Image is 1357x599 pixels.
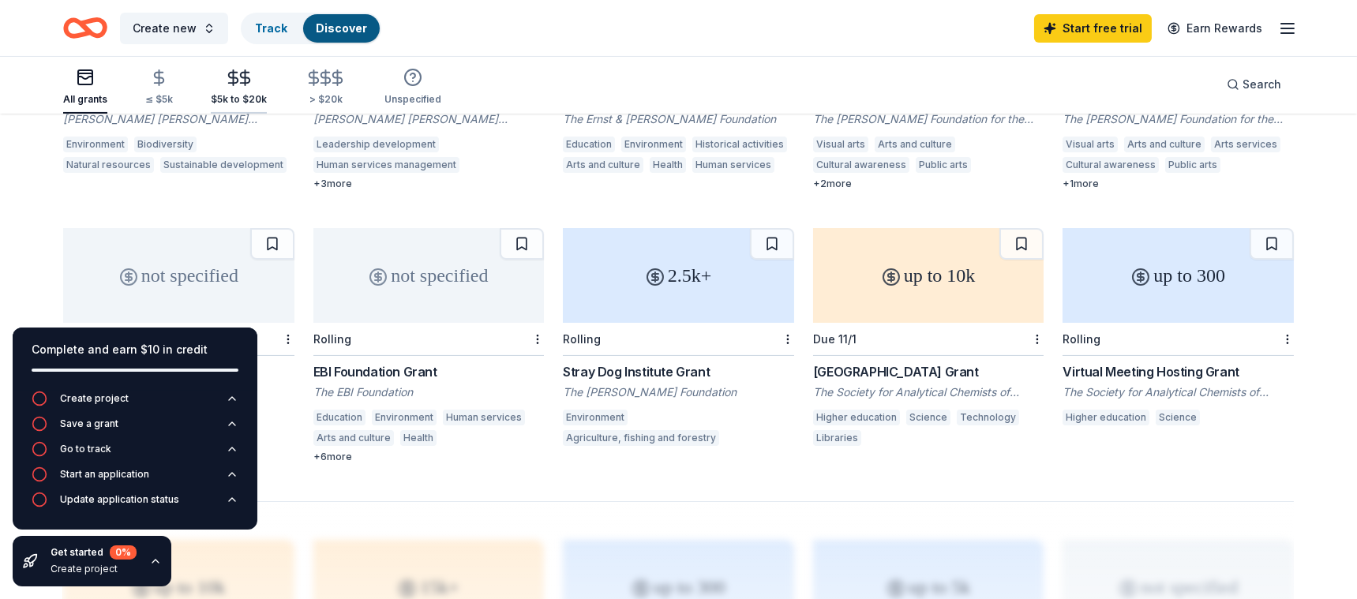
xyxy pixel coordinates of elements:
[120,13,228,44] button: Create new
[60,417,118,430] div: Save a grant
[133,19,197,38] span: Create new
[813,137,868,152] div: Visual arts
[1063,228,1294,430] a: up to 300RollingVirtual Meeting Hosting GrantThe Society for Analytical Chemists of [GEOGRAPHIC_D...
[813,228,1044,323] div: up to 10k
[1063,111,1294,127] div: The [PERSON_NAME] Foundation for the Visual Arts
[32,492,238,517] button: Update application status
[313,137,439,152] div: Leadership development
[1243,75,1281,94] span: Search
[32,391,238,416] button: Create project
[1063,157,1159,173] div: Cultural awareness
[63,157,154,173] div: Natural resources
[384,62,441,114] button: Unspecified
[60,443,111,455] div: Go to track
[1158,14,1272,43] a: Earn Rewards
[1063,178,1294,190] div: + 1 more
[1034,14,1152,43] a: Start free trial
[813,178,1044,190] div: + 2 more
[400,430,437,446] div: Health
[313,362,545,381] div: EBI Foundation Grant
[313,178,545,190] div: + 3 more
[1165,157,1220,173] div: Public arts
[313,228,545,463] a: not specifiedRollingEBI Foundation GrantThe EBI FoundationEducationEnvironmentHuman servicesArts ...
[32,441,238,466] button: Go to track
[1156,410,1200,425] div: Science
[313,332,351,346] div: Rolling
[145,93,173,106] div: ≤ $5k
[563,430,719,446] div: Agriculture, fishing and forestry
[211,93,267,106] div: $5k to $20k
[813,410,900,425] div: Higher education
[1211,137,1280,152] div: Arts services
[813,157,909,173] div: Cultural awareness
[692,157,774,173] div: Human services
[692,137,787,152] div: Historical activities
[313,228,545,323] div: not specified
[906,410,950,425] div: Science
[563,384,794,400] div: The [PERSON_NAME] Foundation
[1214,69,1294,100] button: Search
[313,111,545,127] div: [PERSON_NAME] [PERSON_NAME] Foundation
[372,410,437,425] div: Environment
[813,384,1044,400] div: The Society for Analytical Chemists of [GEOGRAPHIC_DATA] and The Spectroscopy Society of [US_STATE]
[621,137,686,152] div: Environment
[813,430,861,446] div: Libraries
[63,62,107,114] button: All grants
[813,111,1044,127] div: The [PERSON_NAME] Foundation for the Visual Arts
[563,228,794,323] div: 2.5k+
[1063,362,1294,381] div: Virtual Meeting Hosting Grant
[443,410,525,425] div: Human services
[1063,228,1294,323] div: up to 300
[650,157,686,173] div: Health
[60,468,149,481] div: Start an application
[305,62,347,114] button: > $20k
[145,62,173,114] button: ≤ $5k
[384,93,441,106] div: Unspecified
[160,157,287,173] div: Sustainable development
[305,93,347,106] div: > $20k
[63,137,128,152] div: Environment
[32,340,238,359] div: Complete and earn $10 in credit
[813,362,1044,381] div: [GEOGRAPHIC_DATA] Grant
[63,228,294,323] div: not specified
[563,332,601,346] div: Rolling
[813,332,857,346] div: Due 11/1
[1063,410,1149,425] div: Higher education
[313,384,545,400] div: The EBI Foundation
[563,157,643,173] div: Arts and culture
[957,410,1019,425] div: Technology
[563,228,794,451] a: 2.5k+RollingStray Dog Institute GrantThe [PERSON_NAME] FoundationEnvironmentAgriculture, fishing ...
[110,545,137,560] div: 0 %
[563,362,794,381] div: Stray Dog Institute Grant
[563,137,615,152] div: Education
[51,563,137,575] div: Create project
[916,157,971,173] div: Public arts
[313,410,365,425] div: Education
[255,21,287,35] a: Track
[63,93,107,106] div: All grants
[813,228,1044,451] a: up to 10kDue 11/1[GEOGRAPHIC_DATA] GrantThe Society for Analytical Chemists of [GEOGRAPHIC_DATA] ...
[63,228,294,451] a: not specifiedRollingJunior Board Grant[PERSON_NAME] Family FoundationEducationArts and cultureYou...
[1063,137,1118,152] div: Visual arts
[211,62,267,114] button: $5k to $20k
[563,111,794,127] div: The Ernst & [PERSON_NAME] Foundation
[63,111,294,127] div: [PERSON_NAME] [PERSON_NAME] Foundation
[241,13,381,44] button: TrackDiscover
[32,416,238,441] button: Save a grant
[313,451,545,463] div: + 6 more
[63,9,107,47] a: Home
[60,493,179,506] div: Update application status
[313,157,459,173] div: Human services management
[1063,332,1100,346] div: Rolling
[875,137,955,152] div: Arts and culture
[316,21,367,35] a: Discover
[51,545,137,560] div: Get started
[32,466,238,492] button: Start an application
[1063,384,1294,400] div: The Society for Analytical Chemists of [GEOGRAPHIC_DATA] and The Spectroscopy Society of [US_STATE]
[134,137,197,152] div: Biodiversity
[563,410,628,425] div: Environment
[1124,137,1205,152] div: Arts and culture
[60,392,129,405] div: Create project
[313,430,394,446] div: Arts and culture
